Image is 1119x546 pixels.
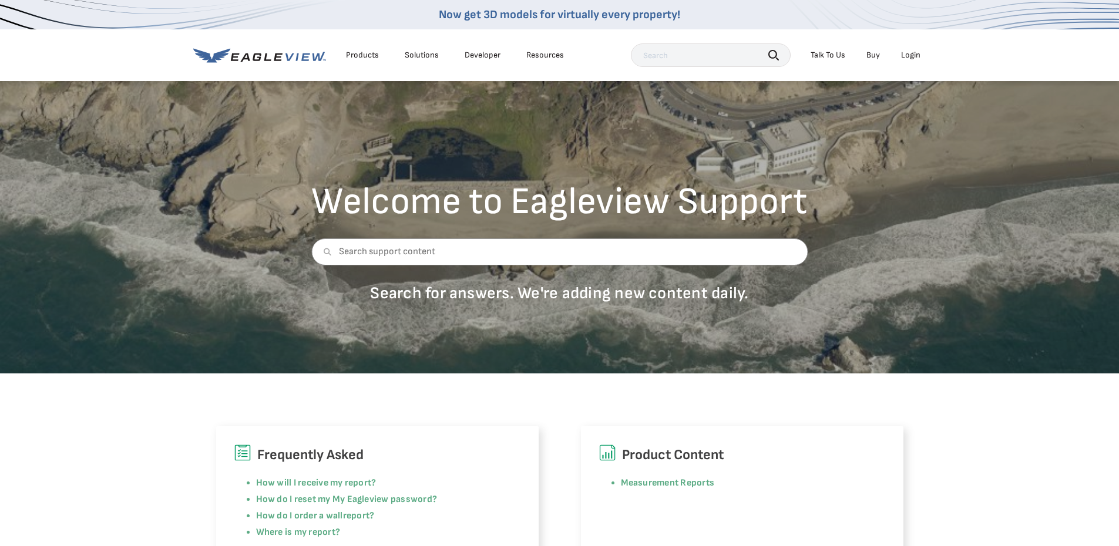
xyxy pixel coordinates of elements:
input: Search [631,43,791,67]
div: Login [901,50,920,60]
h2: Welcome to Eagleview Support [311,183,808,221]
a: ? [369,510,374,521]
input: Search support content [311,238,808,265]
div: Talk To Us [811,50,845,60]
div: Resources [526,50,564,60]
a: How do I reset my My Eagleview password? [256,494,438,505]
a: report [343,510,369,521]
a: Developer [465,50,500,60]
h6: Frequently Asked [234,444,521,466]
a: How will I receive my report? [256,477,377,488]
a: How do I order a wall [256,510,343,521]
a: Measurement Reports [621,477,715,488]
a: Where is my report? [256,527,341,538]
a: Now get 3D models for virtually every property! [439,8,680,22]
div: Products [346,50,379,60]
h6: Product Content [599,444,886,466]
a: Buy [866,50,880,60]
div: Solutions [405,50,439,60]
p: Search for answers. We're adding new content daily. [311,283,808,304]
